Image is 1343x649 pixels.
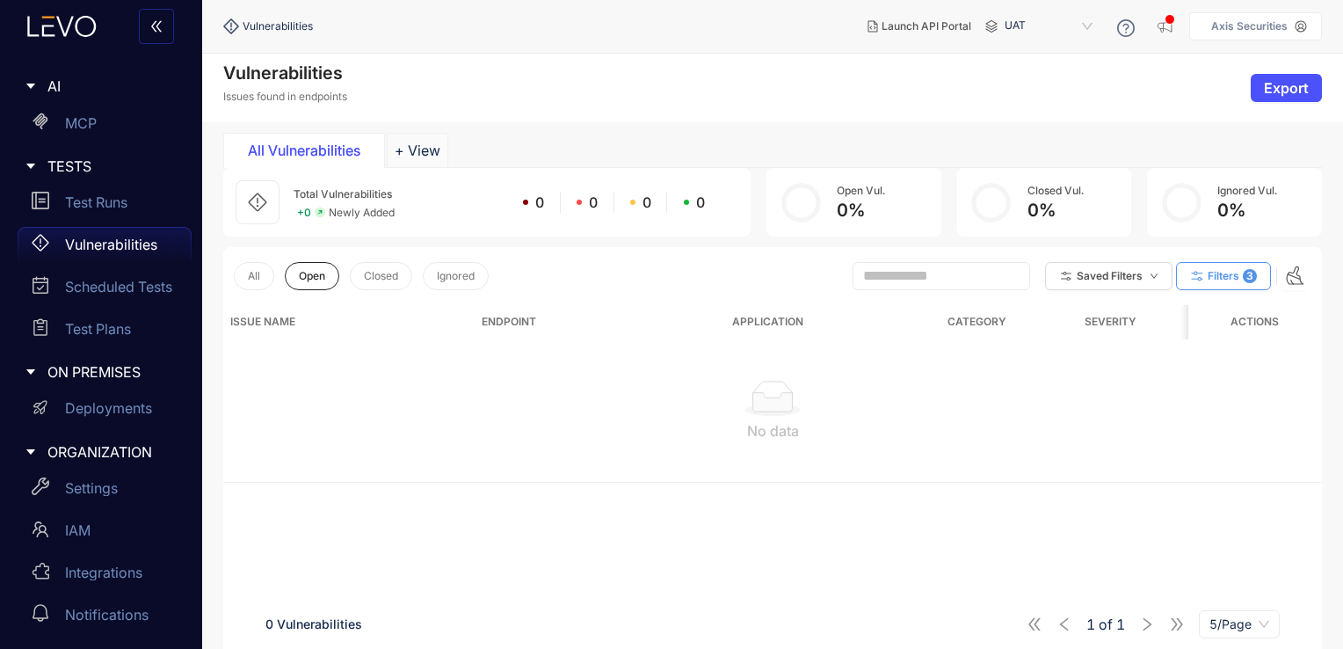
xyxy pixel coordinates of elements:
th: Category [893,305,1060,339]
span: 1 [1086,616,1095,632]
span: Launch API Portal [882,20,971,33]
div: 0 % [837,201,885,221]
a: Integrations [18,555,192,597]
th: Actions [1188,305,1322,339]
span: AI [47,78,178,94]
p: Test Plans [65,321,131,337]
p: Deployments [65,400,152,416]
span: caret-right [25,80,37,92]
span: 3 [1243,269,1257,283]
div: Open Vul. [837,185,885,197]
button: Filters 3 [1176,262,1271,290]
div: TESTS [11,148,192,185]
span: TESTS [47,158,178,174]
span: UAT [1005,12,1096,40]
p: Vulnerabilities [65,237,157,252]
p: Issues found in endpoints [223,91,347,103]
a: Test Plans [18,311,192,354]
span: 0 [642,194,651,210]
a: Scheduled Tests [18,269,192,311]
span: Ignored [437,270,475,282]
a: Vulnerabilities [18,227,192,269]
button: Saved Filtersdown [1045,262,1172,290]
span: ON PREMISES [47,364,178,380]
button: Closed [350,262,412,290]
th: Endpoint [475,305,726,339]
span: Saved Filters [1077,270,1143,282]
span: caret-right [25,446,37,458]
span: caret-right [25,366,37,378]
th: Issue Name [223,305,475,339]
button: Add tab [387,133,448,168]
div: AI [11,68,192,105]
button: Open [285,262,339,290]
span: All [248,270,260,282]
span: double-left [149,19,163,35]
span: Total Vulnerabilities [294,187,392,201]
span: 0 [589,194,598,210]
span: Open [299,270,325,282]
a: Settings [18,470,192,513]
a: Deployments [18,391,192,434]
div: 0 % [1217,201,1277,221]
span: team [32,521,49,538]
div: No data [237,423,1308,439]
span: Closed [364,270,398,282]
div: ORGANIZATION [11,434,192,470]
a: MCP [18,106,192,148]
button: Export [1251,74,1322,102]
button: double-left [139,9,174,44]
p: Test Runs [65,194,127,210]
span: Filters [1208,270,1239,282]
span: 0 [696,194,705,210]
div: All Vulnerabilities [238,142,370,158]
span: of [1086,616,1125,632]
span: caret-right [25,160,37,172]
button: Ignored [423,262,489,290]
span: 0 [535,194,544,210]
span: down [1150,272,1158,281]
p: Settings [65,480,118,496]
th: Last Seen [1161,305,1328,339]
h4: Vulnerabilities [223,62,347,84]
p: Scheduled Tests [65,279,172,295]
p: Integrations [65,565,142,580]
div: Ignored Vul. [1217,185,1277,197]
span: Newly Added [329,207,395,219]
span: Last Seen [1168,312,1308,332]
th: Severity [1060,305,1160,339]
p: Axis Securities [1211,20,1288,33]
span: Export [1264,80,1309,96]
p: Notifications [65,607,149,623]
button: Launch API Portal [853,12,985,40]
span: 5/Page [1209,611,1269,638]
a: Notifications [18,597,192,639]
div: ON PREMISES [11,354,192,390]
span: 0 Vulnerabilities [265,616,362,631]
span: ORGANIZATION [47,444,178,460]
th: Application [725,305,892,339]
span: Vulnerabilities [243,20,313,33]
a: IAM [18,513,192,555]
a: Test Runs [18,185,192,227]
span: + 0 [297,207,311,219]
p: IAM [65,522,91,538]
div: Closed Vul. [1027,185,1084,197]
p: MCP [65,115,97,131]
button: All [234,262,274,290]
div: 0 % [1027,201,1084,221]
span: 1 [1116,616,1125,632]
